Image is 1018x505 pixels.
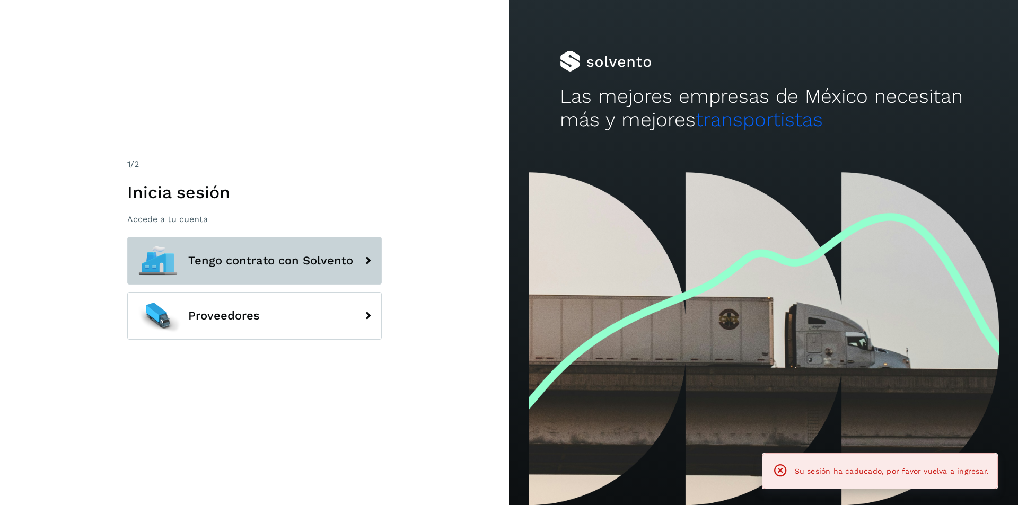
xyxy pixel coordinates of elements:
[127,292,382,340] button: Proveedores
[188,309,260,322] span: Proveedores
[127,214,382,224] p: Accede a tu cuenta
[188,254,353,267] span: Tengo contrato con Solvento
[127,237,382,285] button: Tengo contrato con Solvento
[127,159,130,169] span: 1
[696,108,823,131] span: transportistas
[127,182,382,202] h1: Inicia sesión
[560,85,967,132] h2: Las mejores empresas de México necesitan más y mejores
[795,467,989,475] span: Su sesión ha caducado, por favor vuelva a ingresar.
[127,158,382,171] div: /2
